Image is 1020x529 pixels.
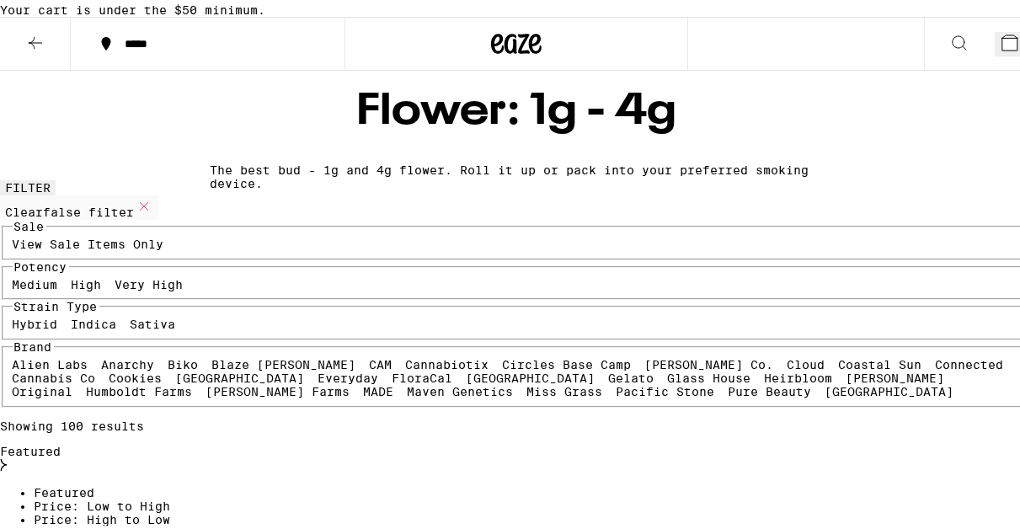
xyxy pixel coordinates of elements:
label: Circles Base Camp [503,355,632,368]
span: Help [38,12,72,27]
label: Connected Cannabis Co [13,355,1004,382]
label: [GEOGRAPHIC_DATA] [176,368,305,382]
label: Glass House [668,368,751,382]
label: CAM [370,355,393,368]
label: [PERSON_NAME] Farms [206,382,350,395]
legend: Strain Type [13,297,99,310]
label: Coastal Sun [839,355,922,368]
label: [PERSON_NAME] Co. [645,355,774,368]
div: The best bud - 1g and 4g flower. Roll it up or pack into your preferred smoking device. [210,160,823,187]
label: Alien Labs [13,355,88,368]
legend: Potency [13,257,69,270]
span: Featured [34,483,94,496]
label: Biko [168,355,199,368]
h1: Flower: 1g - 4g [356,87,676,131]
label: Maven Genetics [408,382,514,395]
label: Hybrid [13,314,58,328]
legend: Sale [13,216,46,230]
label: View Sale Items Only [13,234,164,248]
label: Miss Grass [527,382,603,395]
label: Pacific Stone [617,382,715,395]
label: High [72,275,102,288]
label: Indica [72,314,117,328]
label: Gelato [609,368,654,382]
label: Very High [115,275,184,288]
span: Price: Low to High [34,496,170,510]
label: MADE [364,382,394,395]
label: Sativa [131,314,176,328]
label: Cloud [788,355,825,368]
label: [GEOGRAPHIC_DATA] [467,368,595,382]
label: Anarchy [102,355,155,368]
label: Everyday [318,368,379,382]
label: [GEOGRAPHIC_DATA] [825,382,954,395]
label: Cannabiotix [406,355,489,368]
label: Medium [13,275,58,288]
label: FloraCal [393,368,453,382]
label: Pure Beauty [729,382,812,395]
legend: Brand [13,337,54,350]
label: Humboldt Farms [87,382,193,395]
span: Price: High to Low [34,510,170,523]
label: Heirbloom [765,368,833,382]
label: Blaze [PERSON_NAME] [212,355,356,368]
label: [PERSON_NAME] Original [13,368,945,395]
label: Cookies [109,368,163,382]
